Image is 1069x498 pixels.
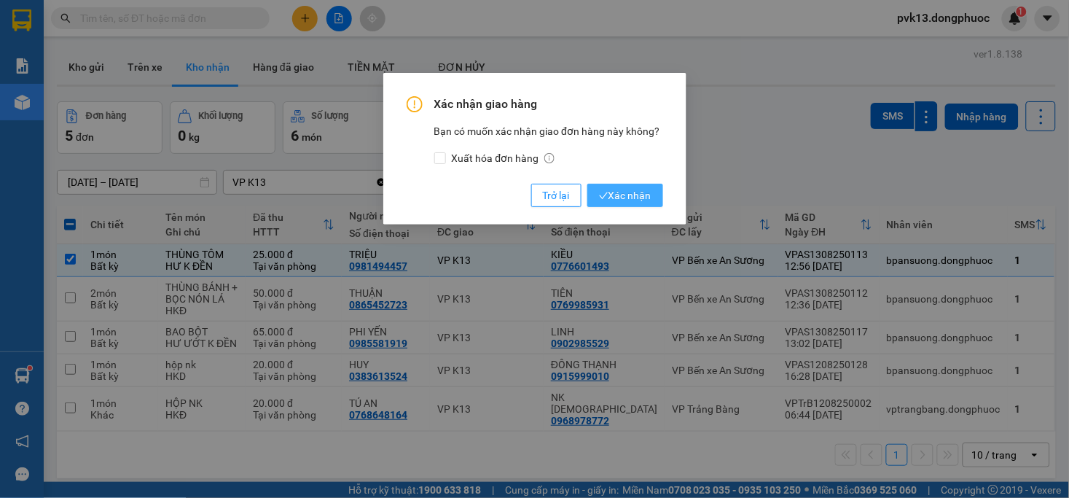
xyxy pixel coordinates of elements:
button: Trở lại [531,184,582,207]
button: checkXác nhận [587,184,663,207]
span: Trở lại [543,187,570,203]
span: exclamation-circle [407,96,423,112]
span: Xuất hóa đơn hàng [446,150,561,166]
span: Xác nhận [599,187,651,203]
span: check [599,191,608,201]
div: Bạn có muốn xác nhận giao đơn hàng này không? [434,123,663,166]
span: Xác nhận giao hàng [434,96,663,112]
span: info-circle [544,153,555,163]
